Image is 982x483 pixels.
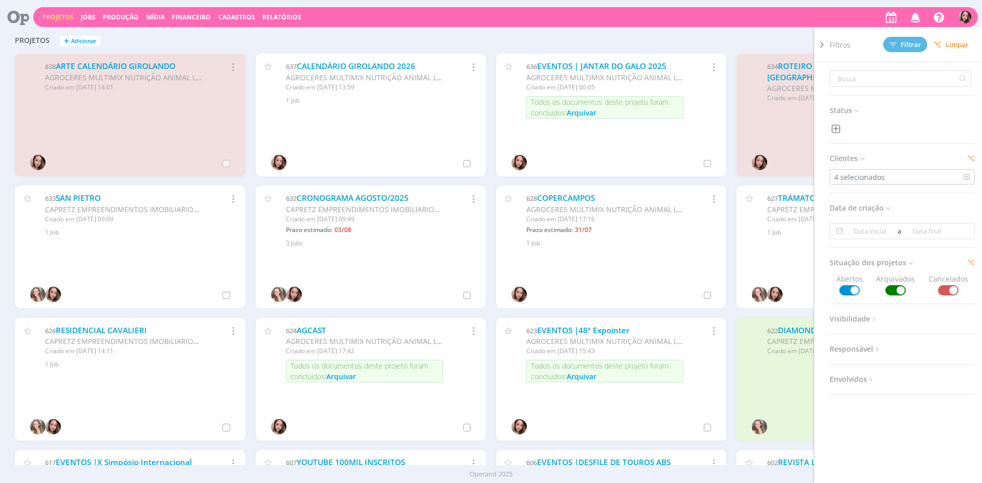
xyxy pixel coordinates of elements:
div: Criado em [DATE] 10:35 [767,347,924,356]
img: G [30,287,46,302]
img: T [767,287,783,302]
div: 3 Jobs [286,239,474,248]
span: 606 [526,458,537,467]
a: EVENTOS |X Simpósio Internacional Nutrir [45,457,192,479]
div: 1 Job [45,360,233,369]
span: Prazo estimado: [526,225,573,234]
span: 617 [45,458,56,467]
img: T [271,155,286,170]
span: AGROCERES MULTIMIX NUTRIÇÃO ANIMAL LTDA. [526,204,693,214]
div: 4 selecionados [830,172,887,182]
span: AGROCERES MULTIMIX NUTRIÇÃO ANIMAL LTDA. [45,73,212,82]
span: CAPRETZ EMPREENDIMENTOS IMOBILIARIOS LTDA [45,336,217,346]
span: Abertos [836,273,863,295]
img: T [511,419,527,434]
span: Data de criação [830,201,892,215]
div: Criado em [DATE] 14:19 [767,215,924,224]
button: Limpar [927,37,975,52]
span: 638 [45,62,56,71]
button: Cadastros [215,13,258,21]
a: AGCAST [297,325,326,336]
span: Clientes [830,152,866,165]
span: Arquivar [567,372,596,381]
a: EVENTOS |DESFILE DE TOUROS ABS 2025 [526,457,671,479]
span: 03/08 [334,225,351,234]
a: CALENDÁRIO GIROLANDO 2026 [297,61,415,72]
span: Adicionar [71,38,97,44]
span: Arquivar [326,372,356,381]
button: Jobs [78,13,99,21]
a: Produção [103,13,139,21]
img: T [30,155,46,170]
button: T [958,8,972,26]
span: a [895,225,902,237]
span: 607 [286,458,297,467]
img: G [752,419,767,434]
div: Criado em [DATE] 20:00 [767,94,924,103]
div: 1 Job [45,228,233,237]
img: G [30,419,46,434]
span: AGROCERES MULTIMIX NUTRIÇÃO ANIMAL LTDA. [526,73,693,82]
div: 4 selecionados [834,172,887,182]
span: Cadastros [218,13,255,21]
div: Criado em [DATE] 17:16 [526,215,683,224]
div: 1 Job [767,228,955,237]
a: Projetos [42,13,74,21]
a: TRAMATO RESIDENCE [778,193,860,203]
a: ARTE CALENDÁRIO GIROLANDO [56,61,175,72]
button: Mídia [143,13,168,21]
span: Filtrar [890,41,921,48]
input: Data final [902,225,951,237]
span: Arquivar [567,108,596,118]
a: EVENTOS | JANTAR DO GALO 2025 [537,61,666,72]
button: Produção [100,13,142,21]
span: 622 [767,326,778,335]
span: AGROCERES MULTIMIX NUTRIÇÃO ANIMAL LTDA. [526,336,693,346]
input: Data inicial [845,225,895,237]
img: T [46,287,61,302]
img: T [46,419,61,434]
span: CAPRETZ EMPREENDIMENTOS IMOBILIARIOS LTDA [767,336,939,346]
span: Projetos [15,36,50,45]
span: 634 [767,62,778,71]
div: Criado em [DATE] 00:05 [526,83,683,92]
span: Filtros [830,39,851,50]
span: Cancelados [929,273,968,295]
span: Prazo estimado: [286,225,332,234]
div: Criado em [DATE] 14:01 [45,83,202,92]
a: Relatórios [262,13,301,21]
span: CAPRETZ EMPREENDIMENTOS IMOBILIARIOS LTDA [45,204,217,214]
button: Projetos [39,13,77,21]
span: 632 [286,194,297,203]
span: CAPRETZ EMPREENDIMENTOS IMOBILIARIOS LTDA [767,204,939,214]
span: AGROCERES MULTIMIX NUTRIÇÃO ANIMAL LTDA. [286,73,453,82]
span: AGROCERES MULTIMIX NUTRIÇÃO ANIMAL LTDA. [767,83,934,93]
span: 602 [767,458,778,467]
img: T [271,419,286,434]
button: Relatórios [259,13,304,21]
span: Responsável [830,342,882,356]
span: Todos os documentos deste projeto foram concluídos! [531,97,668,118]
span: + [64,36,69,47]
span: Status [830,104,861,117]
span: Limpar [934,41,969,49]
a: Mídia [146,13,165,21]
img: G [752,287,767,302]
a: Jobs [81,13,96,21]
a: COPERCAMPOS [537,193,595,203]
div: Criado em [DATE] 17:42 [286,347,443,356]
span: AGROCERES MULTIMIX NUTRIÇÃO ANIMAL LTDA. [286,336,453,346]
img: T [511,155,527,170]
span: 633 [45,194,56,203]
input: Busca [830,71,971,87]
a: DIAMOND RESIDENCIAL [778,325,868,336]
a: YOUTUBE 100MIL INSCRITOS [297,457,405,468]
div: 1 Job [286,96,474,105]
span: CAPRETZ EMPREENDIMENTOS IMOBILIARIOS LTDA [286,204,458,214]
a: ROTEIRO AGROCERES MULTIMIX - [GEOGRAPHIC_DATA] E [GEOGRAPHIC_DATA] [767,61,905,94]
span: 636 [526,62,537,71]
a: RESIDENCIAL CAVALIERI [56,325,147,336]
span: 31/07 [575,225,592,234]
a: SAN PIETRO [56,193,101,203]
img: T [286,287,302,302]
